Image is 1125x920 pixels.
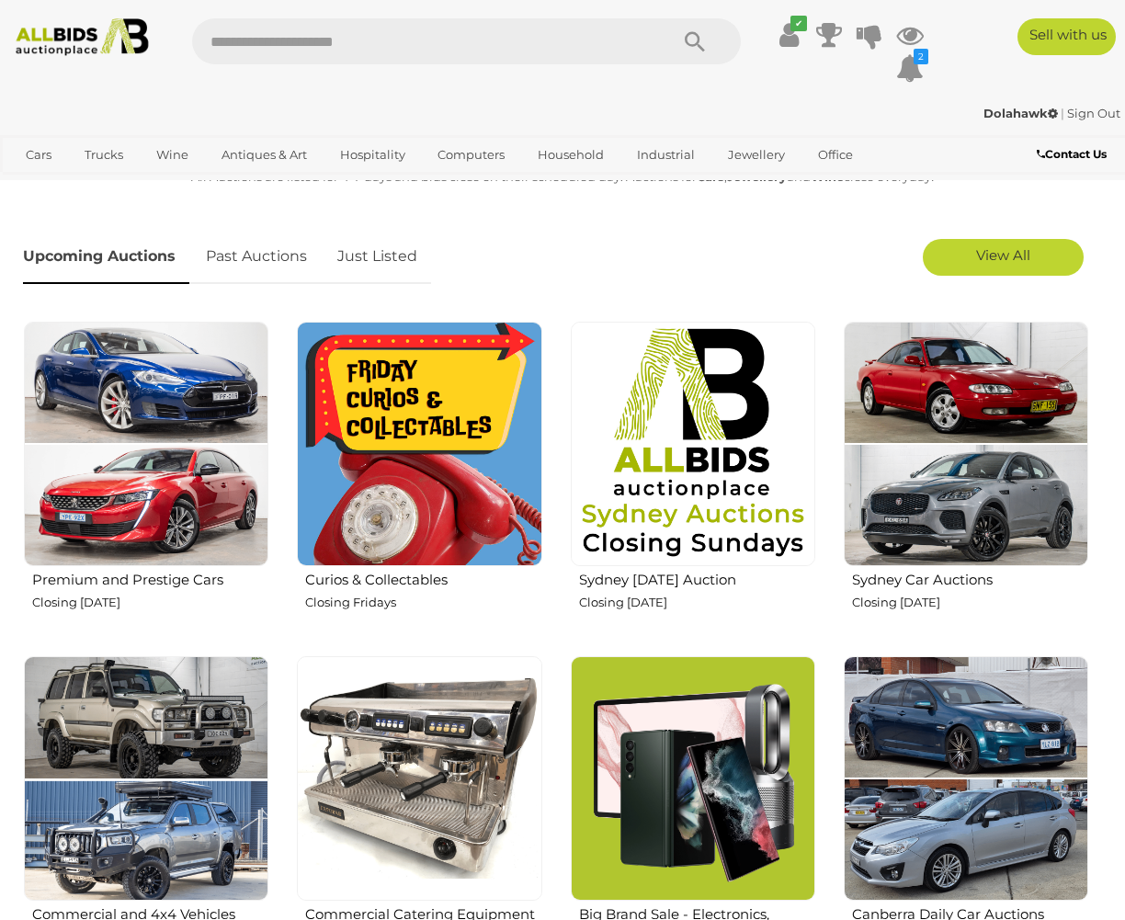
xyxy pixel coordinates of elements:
[8,18,156,56] img: Allbids.com.au
[305,592,541,613] p: Closing Fridays
[85,170,239,200] a: [GEOGRAPHIC_DATA]
[296,321,541,642] a: Curios & Collectables Closing Fridays
[14,140,63,170] a: Cars
[976,246,1030,264] span: View All
[579,592,815,613] p: Closing [DATE]
[210,140,319,170] a: Antiques & Art
[625,140,707,170] a: Industrial
[1067,106,1120,120] a: Sign Out
[1037,144,1111,165] a: Contact Us
[983,106,1061,120] a: Dolahawk
[328,140,417,170] a: Hospitality
[1017,18,1116,55] a: Sell with us
[526,140,616,170] a: Household
[649,18,741,64] button: Search
[14,170,75,200] a: Sports
[852,568,1088,588] h2: Sydney Car Auctions
[716,140,797,170] a: Jewellery
[790,16,807,31] i: ✔
[806,140,865,170] a: Office
[192,230,321,284] a: Past Auctions
[914,49,928,64] i: 2
[896,51,924,85] a: 2
[297,656,541,901] img: Commercial Catering Equipment
[24,322,268,566] img: Premium and Prestige Cars
[324,230,431,284] a: Just Listed
[844,322,1088,566] img: Sydney Car Auctions
[579,568,815,588] h2: Sydney [DATE] Auction
[843,321,1088,642] a: Sydney Car Auctions Closing [DATE]
[305,568,541,588] h2: Curios & Collectables
[1037,147,1107,161] b: Contact Us
[23,321,268,642] a: Premium and Prestige Cars Closing [DATE]
[144,140,200,170] a: Wine
[983,106,1058,120] strong: Dolahawk
[844,656,1088,901] img: Canberra Daily Car Auctions
[571,656,815,901] img: Big Brand Sale - Electronics, Whitegoods and More
[32,592,268,613] p: Closing [DATE]
[775,18,802,51] a: ✔
[923,239,1084,276] a: View All
[571,322,815,566] img: Sydney Sunday Auction
[1061,106,1064,120] span: |
[73,140,135,170] a: Trucks
[570,321,815,642] a: Sydney [DATE] Auction Closing [DATE]
[32,568,268,588] h2: Premium and Prestige Cars
[852,592,1088,613] p: Closing [DATE]
[426,140,517,170] a: Computers
[24,656,268,901] img: Commercial and 4x4 Vehicles
[23,230,189,284] a: Upcoming Auctions
[297,322,541,566] img: Curios & Collectables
